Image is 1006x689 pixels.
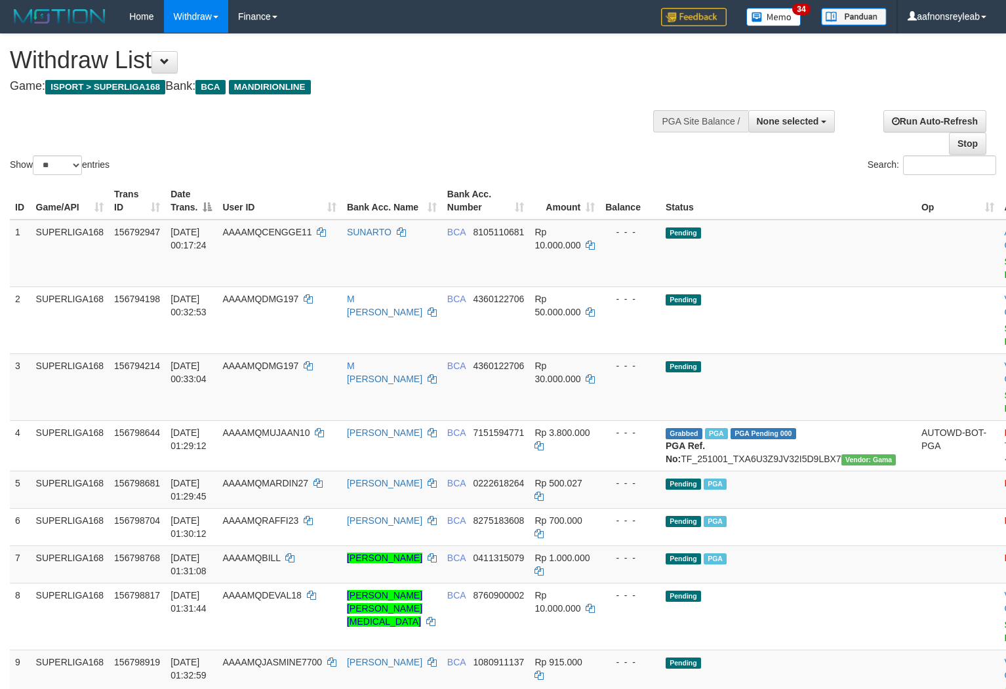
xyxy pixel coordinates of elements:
span: BCA [447,361,466,371]
span: Pending [666,591,701,602]
span: 34 [792,3,810,15]
label: Show entries [10,155,110,175]
td: SUPERLIGA168 [31,420,110,471]
span: Copy 0411315079 to clipboard [473,553,525,563]
span: [DATE] 00:17:24 [171,227,207,250]
span: Copy 7151594771 to clipboard [473,427,525,438]
td: 8 [10,583,31,650]
span: Rp 915.000 [534,657,582,667]
span: Copy 8105110681 to clipboard [473,227,525,237]
span: Pending [666,479,701,490]
span: Rp 30.000.000 [534,361,580,384]
input: Search: [903,155,996,175]
div: - - - [605,589,655,602]
a: [PERSON_NAME] [347,478,422,488]
span: AAAAMQMUJAAN10 [222,427,310,438]
img: Button%20Memo.svg [746,8,801,26]
a: Stop [949,132,986,155]
a: M [PERSON_NAME] [347,294,422,317]
h1: Withdraw List [10,47,658,73]
span: [DATE] 01:29:45 [171,478,207,502]
span: AAAAMQBILL [222,553,280,563]
th: Game/API: activate to sort column ascending [31,182,110,220]
td: SUPERLIGA168 [31,583,110,650]
div: - - - [605,359,655,372]
span: 156798768 [114,553,160,563]
span: PGA Pending [731,428,796,439]
td: 4 [10,420,31,471]
div: - - - [605,292,655,305]
span: BCA [447,657,466,667]
span: BCA [447,553,466,563]
span: BCA [447,478,466,488]
div: - - - [605,551,655,564]
span: [DATE] 01:30:12 [171,515,207,539]
td: SUPERLIGA168 [31,353,110,420]
span: [DATE] 01:31:08 [171,553,207,576]
span: Rp 3.800.000 [534,427,590,438]
span: 156794198 [114,294,160,304]
span: Rp 50.000.000 [534,294,580,317]
th: Balance [600,182,660,220]
span: BCA [447,427,466,438]
span: AAAAMQDEVAL18 [222,590,301,600]
span: Rp 500.027 [534,478,582,488]
a: [PERSON_NAME] [PERSON_NAME][MEDICAL_DATA] [347,590,422,627]
td: SUPERLIGA168 [31,508,110,545]
span: [DATE] 01:31:44 [171,590,207,614]
td: 3 [10,353,31,420]
button: None selected [748,110,835,132]
td: 5 [10,471,31,508]
span: 156794214 [114,361,160,371]
td: 6 [10,508,31,545]
span: Rp 1.000.000 [534,553,590,563]
span: Grabbed [666,428,702,439]
h4: Game: Bank: [10,80,658,93]
span: Rp 10.000.000 [534,227,580,250]
span: 156798919 [114,657,160,667]
a: [PERSON_NAME] [347,657,422,667]
a: Run Auto-Refresh [883,110,986,132]
img: panduan.png [821,8,887,26]
td: SUPERLIGA168 [31,220,110,287]
span: Copy 0222618264 to clipboard [473,478,525,488]
span: None selected [757,116,819,127]
span: Marked by aafnonsreyleab [704,516,727,527]
a: [PERSON_NAME] [347,553,422,563]
span: AAAAMQDMG197 [222,294,298,304]
span: AAAAMQJASMINE7700 [222,657,322,667]
span: Copy 4360122706 to clipboard [473,294,525,304]
span: Rp 10.000.000 [534,590,580,614]
span: AAAAMQCENGGE11 [222,227,312,237]
span: 156798704 [114,515,160,526]
span: BCA [447,590,466,600]
span: BCA [195,80,225,94]
th: Date Trans.: activate to sort column descending [165,182,217,220]
a: [PERSON_NAME] [347,515,422,526]
span: Copy 1080911137 to clipboard [473,657,525,667]
span: 156798644 [114,427,160,438]
span: Rp 700.000 [534,515,582,526]
a: SUNARTO [347,227,392,237]
span: AAAAMQRAFFI23 [222,515,298,526]
span: [DATE] 01:29:12 [171,427,207,451]
label: Search: [868,155,996,175]
td: SUPERLIGA168 [31,545,110,583]
th: Amount: activate to sort column ascending [529,182,600,220]
span: Pending [666,227,701,239]
span: Marked by aafnonsreyleab [705,428,728,439]
div: - - - [605,426,655,439]
b: PGA Ref. No: [666,441,705,464]
div: - - - [605,226,655,239]
td: 1 [10,220,31,287]
span: Pending [666,361,701,372]
span: Marked by aafnonsreyleab [704,479,727,490]
span: [DATE] 01:32:59 [171,657,207,680]
a: [PERSON_NAME] [347,427,422,438]
th: Op: activate to sort column ascending [916,182,999,220]
span: MANDIRIONLINE [229,80,311,94]
th: ID [10,182,31,220]
span: AAAAMQMARDIN27 [222,478,308,488]
td: 7 [10,545,31,583]
td: AUTOWD-BOT-PGA [916,420,999,471]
